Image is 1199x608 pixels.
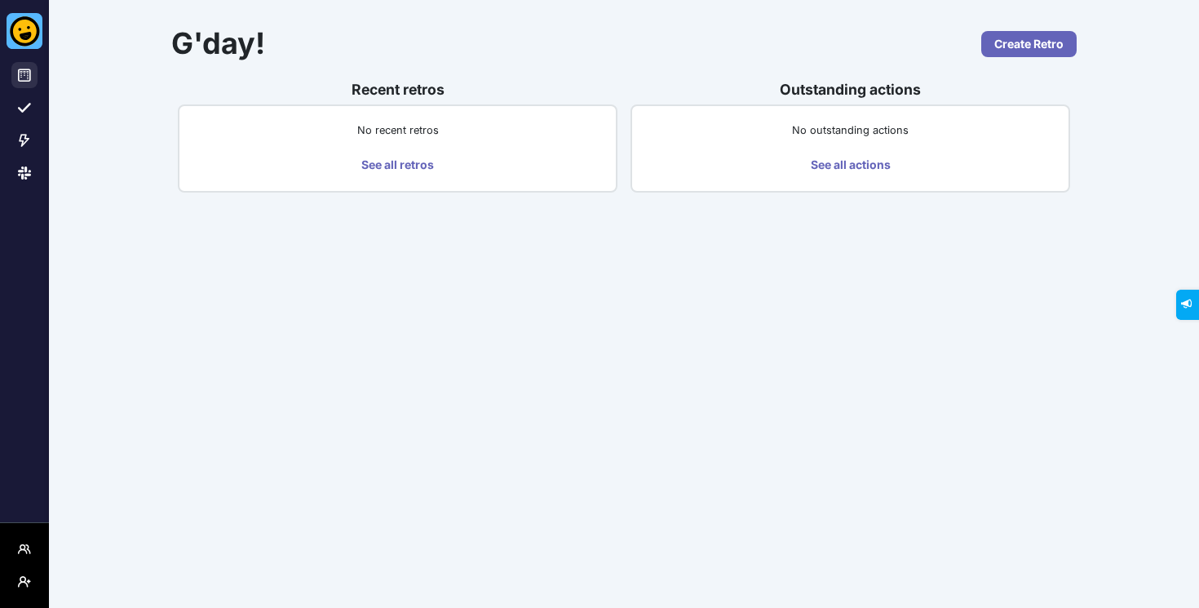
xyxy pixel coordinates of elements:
[645,152,1055,178] a: See all actions
[192,152,603,178] a: See all retros
[7,13,42,49] img: Better
[18,556,31,569] span: Workspace Menu
[981,31,1077,57] a: Create Retro
[178,81,617,98] h3: Recent retros
[11,569,38,595] button: User menu
[630,81,1070,98] h3: Outstanding actions
[357,124,439,136] small: No recent retros
[11,536,38,562] button: Workspace Menu
[11,5,20,16] span: 
[171,26,851,61] h1: G'day!
[18,575,31,588] i: User menu
[18,588,31,601] span: User menu
[18,543,31,556] i: Workspace Menu
[792,124,909,136] small: No outstanding actions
